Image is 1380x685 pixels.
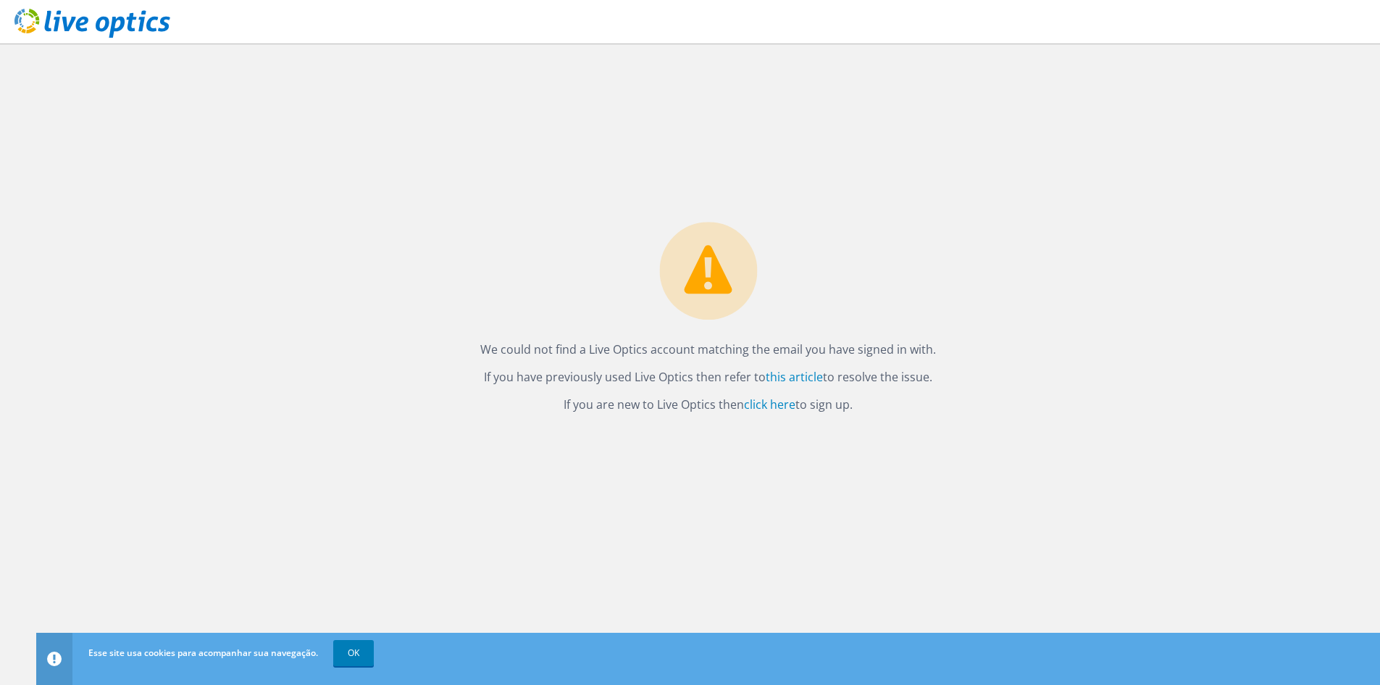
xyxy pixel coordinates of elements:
[766,369,823,385] a: this article
[333,640,374,666] a: OK
[744,397,795,412] a: click here
[88,647,318,659] span: Esse site usa cookies para acompanhar sua navegação.
[480,339,936,360] p: We could not find a Live Optics account matching the email you have signed in with.
[480,367,936,387] p: If you have previously used Live Optics then refer to to resolve the issue.
[480,394,936,415] p: If you are new to Live Optics then to sign up.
